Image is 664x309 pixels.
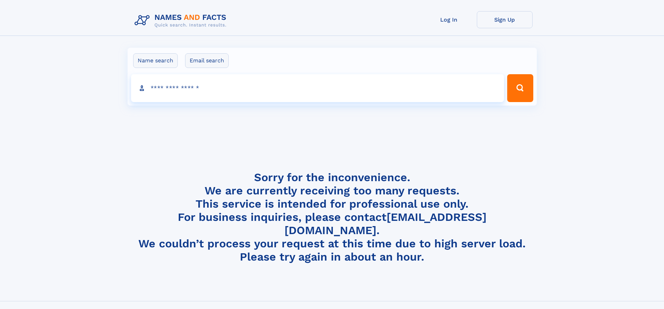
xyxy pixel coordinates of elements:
[477,11,533,28] a: Sign Up
[284,210,487,237] a: [EMAIL_ADDRESS][DOMAIN_NAME]
[131,74,504,102] input: search input
[507,74,533,102] button: Search Button
[133,53,178,68] label: Name search
[132,11,232,30] img: Logo Names and Facts
[132,171,533,264] h4: Sorry for the inconvenience. We are currently receiving too many requests. This service is intend...
[421,11,477,28] a: Log In
[185,53,229,68] label: Email search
